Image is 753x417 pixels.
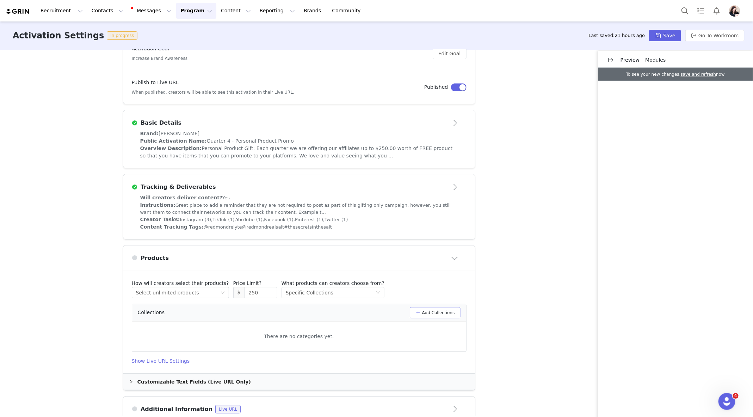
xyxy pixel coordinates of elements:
[325,217,348,222] span: Twitter (1)
[236,217,264,222] span: YouTube (1),
[132,79,294,86] h4: Publish to Live URL
[685,30,745,41] button: Go To Workroom
[424,83,448,91] h4: Published
[589,33,645,38] span: Last saved:
[140,201,458,216] div: Great place to add a reminder that they are not required to post as part of this gifting only cam...
[693,3,709,19] a: Tasks
[444,253,466,264] button: Close module
[433,48,466,59] button: Edit Goal
[132,327,466,346] div: There are no categories yet.
[646,57,666,63] span: Modules
[677,3,693,19] button: Search
[264,217,295,222] span: Facebook (1),
[328,3,368,19] a: Community
[138,183,216,191] h3: Tracking & Deliverables
[138,405,212,413] h3: Additional Information
[87,3,128,19] button: Contacts
[6,8,30,15] img: grin logo
[13,29,104,42] h3: Activation Settings
[132,89,294,95] h5: When published, creators will be able to see this activation in their Live URL.
[615,33,645,38] span: 21 hours ago
[286,287,333,298] div: Specific Collections
[245,287,277,298] input: Required
[136,287,199,298] div: Select unlimited products
[129,380,133,384] i: icon: right
[140,202,175,208] span: Instructions:
[128,3,176,19] button: Messages
[123,374,475,390] div: Customizable Text Fields (Live URL Only)
[176,3,216,19] button: Program
[140,194,458,201] div: Yes
[725,5,747,17] button: Profile
[140,131,159,136] span: Brand:
[140,145,453,158] span: Personal Product Gift: Each quarter we are offering our affiliates up to $250.00 worth of FREE pr...
[282,280,384,287] p: What products can creators choose from?
[132,55,188,62] h5: Increase Brand Awareness
[649,30,681,41] button: Save
[621,56,640,64] p: Preview
[709,3,724,19] button: Notifications
[729,5,740,17] img: 26edf08b-504d-4a39-856d-ea1e343791c2.jpg
[140,195,223,200] span: Will creators deliver content?
[295,217,325,222] span: Pinterest (1),
[444,404,466,415] button: Open module
[221,291,225,295] i: icon: down
[716,72,725,77] span: now
[626,72,681,77] span: To see your new changes,
[204,224,242,230] span: @redmondrelyte
[718,393,735,410] iframe: Intercom live chat
[140,138,207,144] span: Public Activation Name:
[681,72,716,77] a: save and refresh
[444,181,466,193] button: Open module
[444,117,466,129] button: Open module
[284,224,332,230] span: #thesecretsinthesalt
[140,224,204,230] span: Content Tracking Tags:
[138,309,165,316] span: Collections
[107,31,137,40] span: In progress
[733,393,739,399] span: 4
[233,287,245,298] span: $
[242,224,284,230] span: @redmondrealsalt
[217,3,255,19] button: Content
[138,119,181,127] h3: Basic Details
[159,131,199,136] span: [PERSON_NAME]
[132,357,467,365] h4: Show Live URL Settings
[140,145,202,151] span: Overview Description:
[215,405,241,413] span: Live URL
[376,291,380,295] i: icon: down
[140,217,180,222] span: Creator Tasks:
[180,217,212,222] span: Instagram (3),
[255,3,299,19] button: Reporting
[36,3,87,19] button: Recruitment
[132,280,229,287] p: How will creators select their products?
[233,280,277,287] p: Price Limit?
[212,217,236,222] span: TikTok (1),
[300,3,327,19] a: Brands
[410,307,461,318] button: Add Collections
[207,138,294,144] span: Quarter 4 - Personal Product Promo
[138,254,169,262] h3: Products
